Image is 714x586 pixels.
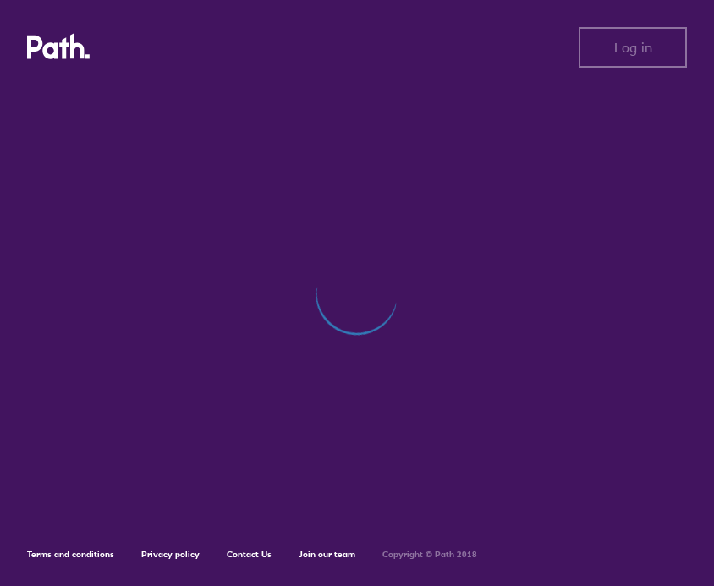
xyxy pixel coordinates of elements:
a: Join our team [299,549,355,560]
span: Log in [614,40,652,55]
h6: Copyright © Path 2018 [382,550,477,560]
a: Terms and conditions [27,549,114,560]
button: Log in [579,27,687,68]
a: Privacy policy [141,549,200,560]
a: Contact Us [227,549,272,560]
